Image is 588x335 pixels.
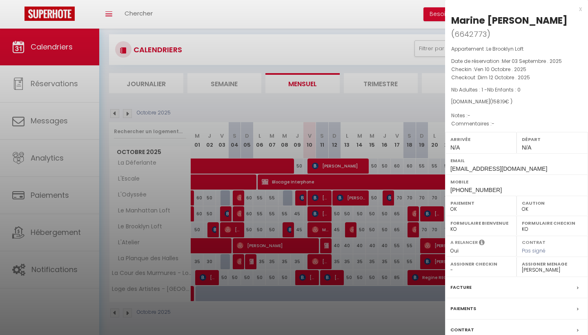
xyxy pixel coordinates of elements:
p: Date de réservation : [451,57,582,65]
p: Appartement : [451,45,582,53]
p: Checkin : [451,65,582,74]
span: Le Brooklyn Loft [486,45,523,52]
label: Facture [450,283,472,292]
span: Pas signé [522,247,546,254]
label: Formulaire Checkin [522,219,583,227]
label: Assigner Menage [522,260,583,268]
span: 158.19 [492,98,505,105]
span: ( € ) [490,98,512,105]
span: N/A [522,144,531,151]
label: Arrivée [450,135,511,143]
p: Commentaires : [451,120,582,128]
label: Paiements [450,304,476,313]
span: [PHONE_NUMBER] [450,187,502,193]
span: ( ) [451,28,490,40]
span: - [492,120,494,127]
label: Caution [522,199,583,207]
label: Contrat [450,326,474,334]
label: Paiement [450,199,511,207]
span: N/A [450,144,460,151]
span: Dim 12 Octobre . 2025 [478,74,530,81]
i: Sélectionner OUI si vous souhaiter envoyer les séquences de messages post-checkout [479,239,485,248]
div: [DOMAIN_NAME] [451,98,582,106]
p: Checkout : [451,74,582,82]
span: Nb Enfants : 0 [487,86,521,93]
label: Assigner Checkin [450,260,511,268]
div: x [445,4,582,14]
span: [EMAIL_ADDRESS][DOMAIN_NAME] [450,165,547,172]
span: - [468,112,470,119]
label: Email [450,156,583,165]
label: Départ [522,135,583,143]
div: Marine [PERSON_NAME] [451,14,568,27]
label: Mobile [450,178,583,186]
label: A relancer [450,239,478,246]
span: Nb Adultes : 1 - [451,86,521,93]
span: 6642773 [454,29,487,39]
label: Contrat [522,239,546,244]
p: Notes : [451,112,582,120]
span: Ven 10 Octobre . 2025 [474,66,526,73]
label: Formulaire Bienvenue [450,219,511,227]
span: Mer 03 Septembre . 2025 [502,58,562,65]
